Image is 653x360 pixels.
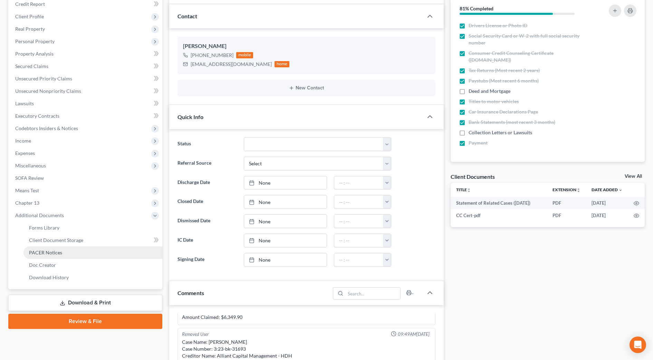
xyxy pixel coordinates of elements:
[177,13,197,19] span: Contact
[174,195,240,209] label: Closed Date
[15,38,55,44] span: Personal Property
[29,250,62,255] span: PACER Notices
[469,119,555,126] span: Bank Statements (most recent 3 months)
[174,214,240,228] label: Dismissed Date
[236,52,253,58] div: mobile
[15,175,44,181] span: SOFA Review
[586,197,628,209] td: [DATE]
[460,6,493,11] strong: 81% Completed
[10,97,162,110] a: Lawsuits
[174,137,240,151] label: Status
[15,63,48,69] span: Secured Claims
[586,209,628,222] td: [DATE]
[244,176,327,189] a: None
[10,172,162,184] a: SOFA Review
[191,61,272,68] div: [EMAIL_ADDRESS][DOMAIN_NAME]
[174,157,240,171] label: Referral Source
[15,125,78,131] span: Codebtors Insiders & Notices
[29,225,59,231] span: Forms Library
[618,188,623,192] i: expand_more
[183,85,430,91] button: New Contact
[469,98,519,105] span: Titles to motor vehicles
[15,150,35,156] span: Expenses
[334,176,383,189] input: -- : --
[177,290,204,296] span: Comments
[398,331,430,338] span: 09:49AM[DATE]
[625,174,642,179] a: View All
[15,51,54,57] span: Property Analysis
[23,222,162,234] a: Forms Library
[23,259,162,271] a: Doc Creator
[15,76,72,81] span: Unsecured Priority Claims
[191,52,233,59] div: [PHONE_NUMBER]
[469,50,590,64] span: Consumer Credit Counseling Certificate ([DOMAIN_NAME])
[553,187,580,192] a: Extensionunfold_more
[15,100,34,106] span: Lawsuits
[275,61,290,67] div: home
[10,60,162,72] a: Secured Claims
[174,176,240,190] label: Discharge Date
[15,26,45,32] span: Real Property
[244,253,327,266] a: None
[10,48,162,60] a: Property Analysis
[10,85,162,97] a: Unsecured Nonpriority Claims
[29,237,83,243] span: Client Document Storage
[10,110,162,122] a: Executory Contracts
[174,253,240,267] label: Signing Date
[15,13,44,19] span: Client Profile
[469,88,510,95] span: Deed and Mortgage
[576,188,580,192] i: unfold_more
[451,209,547,222] td: CC Cert-pdf
[23,246,162,259] a: PACER Notices
[15,212,64,218] span: Additional Documents
[469,139,488,146] span: Payment
[456,187,471,192] a: Titleunfold_more
[15,200,39,206] span: Chapter 13
[469,67,540,74] span: Tax Returns (Most recent 2 years)
[467,188,471,192] i: unfold_more
[469,129,532,136] span: Collection Letters or Lawsuits
[15,163,46,168] span: Miscellaneous
[334,234,383,247] input: -- : --
[469,32,590,46] span: Social Security Card or W-2 with full social security number
[182,331,209,338] div: Removed User
[23,271,162,284] a: Download History
[183,42,430,50] div: [PERSON_NAME]
[29,274,69,280] span: Download History
[334,215,383,228] input: -- : --
[177,114,203,120] span: Quick Info
[345,288,400,299] input: Search...
[469,108,538,115] span: Car Insurance Declarations Page
[592,187,623,192] a: Date Added expand_more
[451,173,495,180] div: Client Documents
[547,197,586,209] td: PDF
[630,337,646,353] div: Open Intercom Messenger
[15,113,59,119] span: Executory Contracts
[15,88,81,94] span: Unsecured Nonpriority Claims
[15,1,45,7] span: Credit Report
[29,262,56,268] span: Doc Creator
[23,234,162,246] a: Client Document Storage
[244,215,327,228] a: None
[334,253,383,266] input: -- : --
[244,195,327,208] a: None
[451,197,547,209] td: Statement of Related Cases ([DATE])
[547,209,586,222] td: PDF
[15,187,39,193] span: Means Test
[8,295,162,311] a: Download & Print
[15,138,31,144] span: Income
[244,234,327,247] a: None
[469,22,527,29] span: Drivers License or Photo ID
[334,195,383,208] input: -- : --
[174,234,240,247] label: IC Date
[8,314,162,329] a: Review & File
[469,77,539,84] span: Paystubs (Most recent 6 months)
[10,72,162,85] a: Unsecured Priority Claims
